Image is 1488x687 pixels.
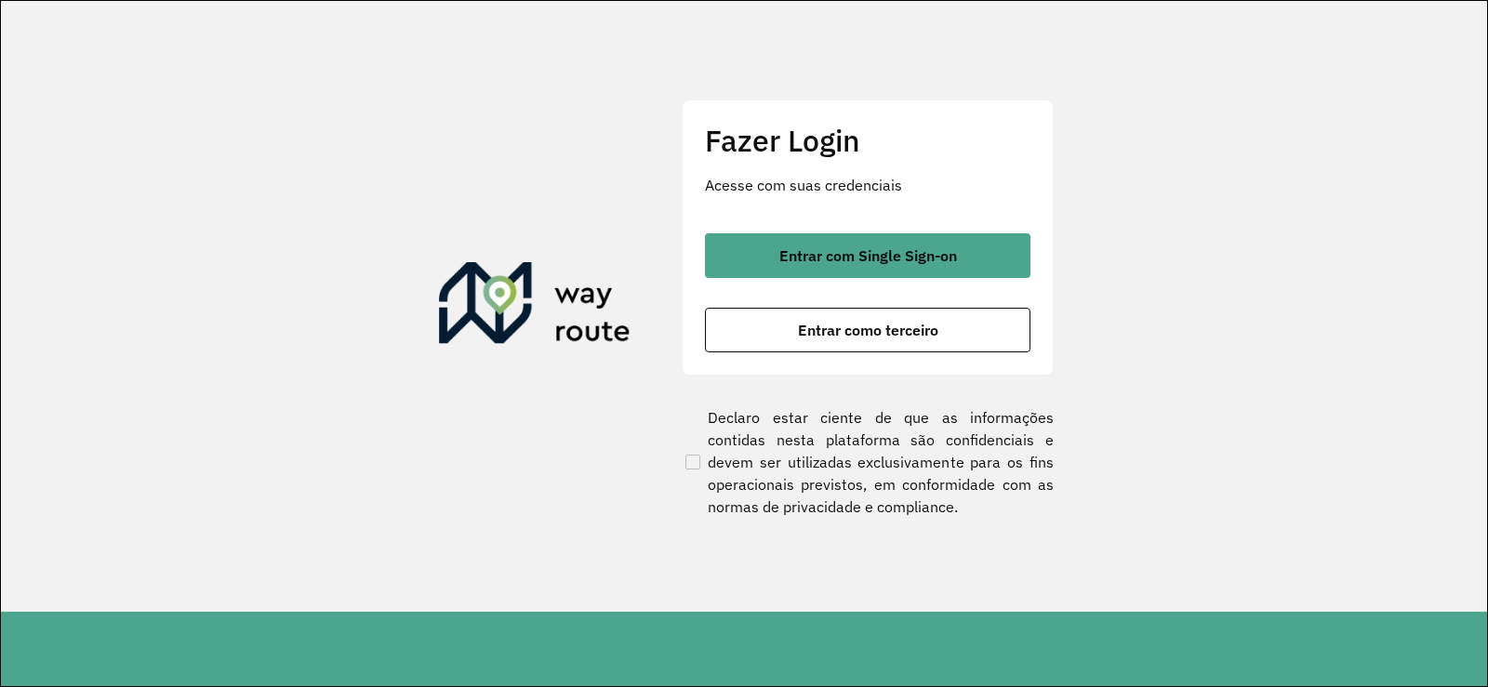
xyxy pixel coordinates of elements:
[705,174,1030,196] p: Acesse com suas credenciais
[705,233,1030,278] button: button
[798,323,938,337] span: Entrar como terceiro
[439,262,631,351] img: Roteirizador AmbevTech
[705,123,1030,158] h2: Fazer Login
[779,248,957,263] span: Entrar com Single Sign-on
[705,308,1030,352] button: button
[682,406,1054,518] label: Declaro estar ciente de que as informações contidas nesta plataforma são confidenciais e devem se...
